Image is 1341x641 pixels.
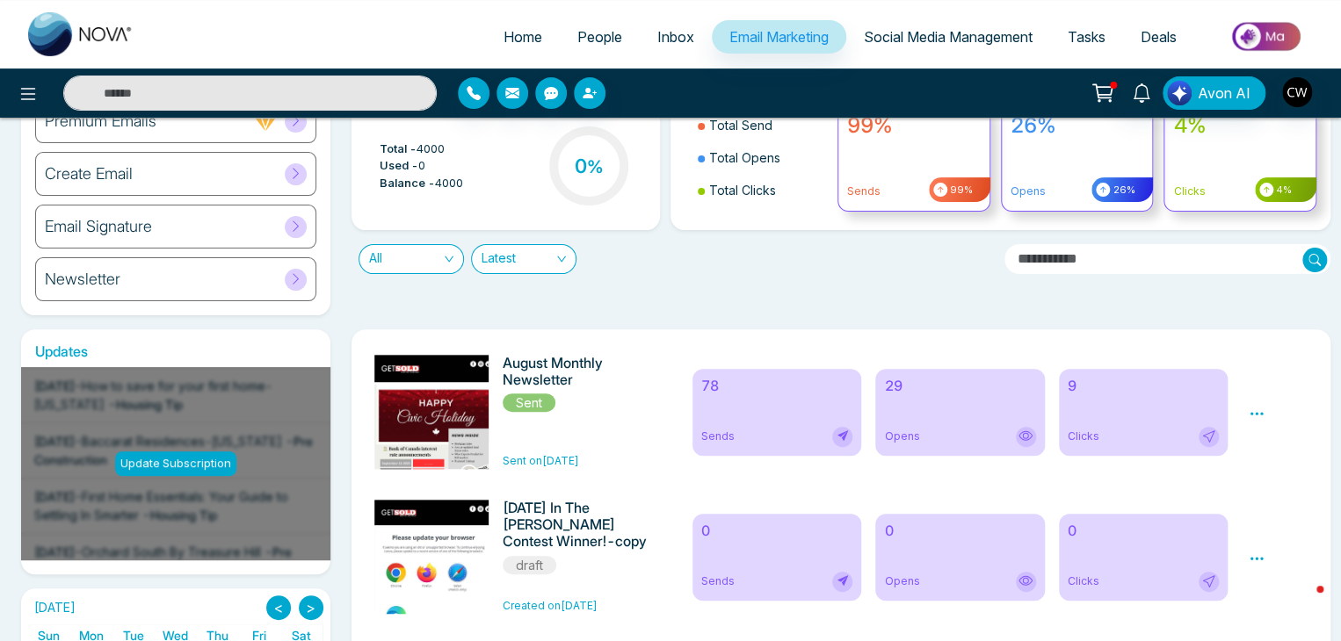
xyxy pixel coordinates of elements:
h6: [DATE] In The [PERSON_NAME] Contest Winner!-copy [503,500,651,551]
a: Inbox [640,20,712,54]
span: Home [504,28,542,46]
h6: Updates [21,343,330,360]
h6: Create Email [45,164,133,184]
button: > [299,595,323,620]
a: Tasks [1050,20,1123,54]
span: Avon AI [1198,83,1250,104]
p: Sends [847,184,981,199]
span: Sends [701,573,735,589]
span: Sends [701,429,735,444]
h4: 4% [1173,113,1307,139]
span: Opens [884,573,919,589]
h6: 78 [701,378,853,394]
img: Market-place.gif [1203,17,1330,56]
span: Deals [1141,28,1177,46]
span: Total - [380,140,417,158]
div: Update Subscription [115,451,236,476]
h3: 0 [575,155,604,177]
span: draft [503,556,556,574]
span: People [577,28,622,46]
a: People [560,20,640,54]
span: Used - [380,157,418,175]
h4: 26% [1011,113,1144,139]
h2: [DATE] [28,601,76,616]
li: Total Opens [698,141,827,174]
li: Total Clicks [698,174,827,206]
h6: Premium Emails [45,112,156,131]
span: Inbox [657,28,694,46]
span: Email Marketing [729,28,829,46]
h6: Newsletter [45,270,120,289]
span: Sent on [DATE] [503,454,579,467]
a: Email Marketing [712,20,846,54]
span: 26% [1110,183,1134,198]
span: Tasks [1068,28,1105,46]
span: 99% [947,183,973,198]
span: Latest [482,245,566,273]
h6: 0 [701,522,853,539]
li: Total Send [698,109,827,141]
h6: August Monthly Newsletter [503,355,651,388]
a: Deals [1123,20,1194,54]
p: Clicks [1173,184,1307,199]
h6: 0 [1068,522,1220,539]
iframe: Intercom live chat [1281,581,1323,623]
span: All [369,245,453,273]
span: 4000 [417,140,445,158]
span: Balance - [380,175,435,192]
img: User Avatar [1282,77,1312,107]
img: Lead Flow [1167,81,1192,105]
button: Avon AI [1163,76,1265,110]
h6: Email Signature [45,217,152,236]
button: < [266,595,291,620]
span: 4% [1273,183,1292,198]
h6: 9 [1068,378,1220,394]
h4: 99% [847,113,981,139]
a: Home [486,20,560,54]
h6: 0 [884,522,1036,539]
span: 4000 [435,175,463,192]
span: Sent [503,393,555,412]
p: Opens [1011,184,1144,199]
span: % [587,156,604,177]
h6: 29 [884,378,1036,394]
img: Nova CRM Logo [28,12,134,56]
a: Social Media Management [846,20,1050,54]
span: Clicks [1068,573,1099,589]
span: Created on [DATE] [503,599,598,612]
span: Clicks [1068,429,1099,444]
span: 0 [418,157,425,175]
span: Social Media Management [864,28,1033,46]
span: Opens [884,429,919,444]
